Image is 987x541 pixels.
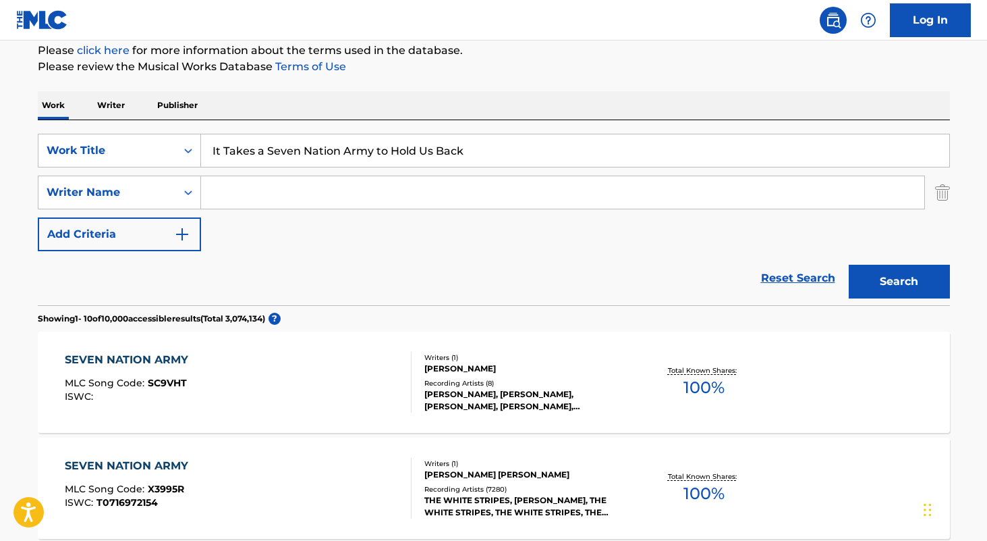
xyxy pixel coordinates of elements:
[38,217,201,251] button: Add Criteria
[424,494,628,519] div: THE WHITE STRIPES, [PERSON_NAME], THE WHITE STRIPES, THE WHITE STRIPES, THE WHITE STRIPES, THE WH...
[38,43,950,59] p: Please for more information about the terms used in the database.
[890,3,971,37] a: Log In
[924,490,932,530] div: Drag
[148,377,187,389] span: SC9VHT
[93,91,129,120] p: Writer
[668,365,740,376] p: Total Known Shares:
[855,7,882,34] div: Help
[860,12,876,28] img: help
[424,459,628,469] div: Writers ( 1 )
[273,60,346,73] a: Terms of Use
[38,332,950,433] a: SEVEN NATION ARMYMLC Song Code:SC9VHTISWC:Writers (1)[PERSON_NAME]Recording Artists (8)[PERSON_NA...
[825,12,841,28] img: search
[269,313,281,325] span: ?
[683,376,725,400] span: 100 %
[77,44,130,57] a: click here
[935,176,950,209] img: Delete Criterion
[47,143,168,159] div: Work Title
[65,496,96,509] span: ISWC :
[65,390,96,403] span: ISWC :
[424,363,628,375] div: [PERSON_NAME]
[65,352,195,368] div: SEVEN NATION ARMY
[38,59,950,75] p: Please review the Musical Works Database
[754,263,842,293] a: Reset Search
[820,7,847,34] a: Public Search
[174,226,190,242] img: 9d2ae6d4665cec9f34b9.svg
[38,134,950,305] form: Search Form
[424,378,628,388] div: Recording Artists ( 8 )
[424,469,628,481] div: [PERSON_NAME] [PERSON_NAME]
[65,377,148,389] span: MLC Song Code :
[920,476,987,541] iframe: Chat Widget
[424,353,628,363] div: Writers ( 1 )
[65,458,195,474] div: SEVEN NATION ARMY
[424,388,628,413] div: [PERSON_NAME], [PERSON_NAME], [PERSON_NAME], [PERSON_NAME], [PERSON_NAME], [PERSON_NAME]
[38,91,69,120] p: Work
[668,471,740,482] p: Total Known Shares:
[148,483,184,495] span: X3995R
[16,10,68,30] img: MLC Logo
[96,496,158,509] span: T0716972154
[65,483,148,495] span: MLC Song Code :
[849,265,950,299] button: Search
[38,313,265,325] p: Showing 1 - 10 of 10,000 accessible results (Total 3,074,134 )
[38,438,950,539] a: SEVEN NATION ARMYMLC Song Code:X3995RISWC:T0716972154Writers (1)[PERSON_NAME] [PERSON_NAME]Record...
[153,91,202,120] p: Publisher
[47,184,168,201] div: Writer Name
[424,484,628,494] div: Recording Artists ( 7280 )
[683,482,725,506] span: 100 %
